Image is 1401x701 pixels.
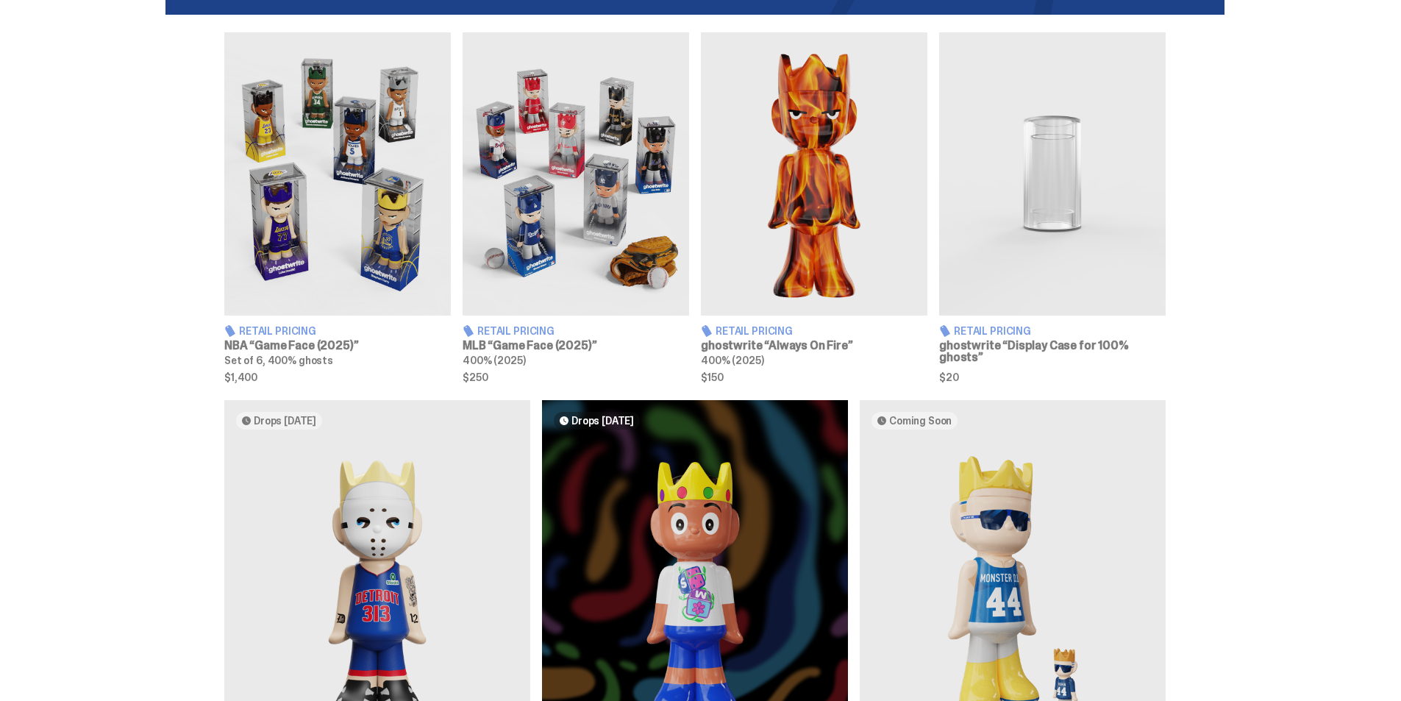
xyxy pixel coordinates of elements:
h3: ghostwrite “Always On Fire” [701,340,927,352]
img: Always On Fire [701,32,927,316]
h3: MLB “Game Face (2025)” [463,340,689,352]
span: $150 [701,372,927,382]
span: Retail Pricing [239,326,316,336]
span: 400% (2025) [463,354,525,367]
h3: ghostwrite “Display Case for 100% ghosts” [939,340,1166,363]
a: Always On Fire Retail Pricing [701,32,927,382]
span: Retail Pricing [716,326,793,336]
span: Retail Pricing [954,326,1031,336]
span: $250 [463,372,689,382]
img: Game Face (2025) [463,32,689,316]
a: Game Face (2025) Retail Pricing [224,32,451,382]
span: Drops [DATE] [571,415,634,427]
span: $1,400 [224,372,451,382]
span: $20 [939,372,1166,382]
span: Retail Pricing [477,326,555,336]
span: 400% (2025) [701,354,763,367]
a: Display Case for 100% ghosts Retail Pricing [939,32,1166,382]
img: Display Case for 100% ghosts [939,32,1166,316]
span: Set of 6, 400% ghosts [224,354,333,367]
span: Coming Soon [889,415,952,427]
h3: NBA “Game Face (2025)” [224,340,451,352]
img: Game Face (2025) [224,32,451,316]
a: Game Face (2025) Retail Pricing [463,32,689,382]
span: Drops [DATE] [254,415,316,427]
